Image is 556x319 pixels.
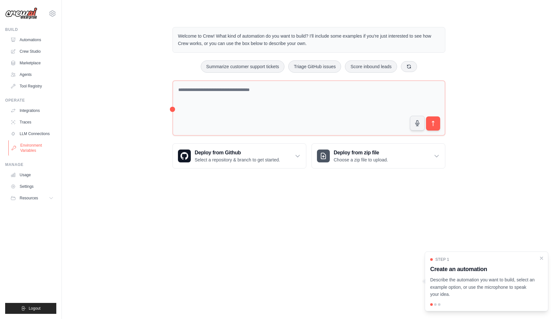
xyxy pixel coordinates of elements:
[8,69,56,80] a: Agents
[178,32,440,47] p: Welcome to Crew! What kind of automation do you want to build? I'll include some examples if you'...
[5,27,56,32] div: Build
[20,196,38,201] span: Resources
[8,181,56,192] a: Settings
[8,46,56,57] a: Crew Studio
[8,117,56,127] a: Traces
[8,105,56,116] a: Integrations
[334,157,388,163] p: Choose a zip file to upload.
[201,60,284,73] button: Summarize customer support tickets
[345,60,397,73] button: Score inbound leads
[288,60,341,73] button: Triage GitHub issues
[195,149,280,157] h3: Deploy from Github
[29,306,41,311] span: Logout
[195,157,280,163] p: Select a repository & branch to get started.
[430,265,535,274] h3: Create an automation
[8,193,56,203] button: Resources
[8,140,57,156] a: Environment Variables
[5,303,56,314] button: Logout
[5,7,37,20] img: Logo
[8,81,56,91] a: Tool Registry
[8,58,56,68] a: Marketplace
[8,170,56,180] a: Usage
[8,35,56,45] a: Automations
[5,162,56,167] div: Manage
[334,149,388,157] h3: Deploy from zip file
[539,256,544,261] button: Close walkthrough
[5,98,56,103] div: Operate
[524,288,556,319] iframe: Chat Widget
[430,276,535,298] p: Describe the automation you want to build, select an example option, or use the microphone to spe...
[8,129,56,139] a: LLM Connections
[435,257,449,262] span: Step 1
